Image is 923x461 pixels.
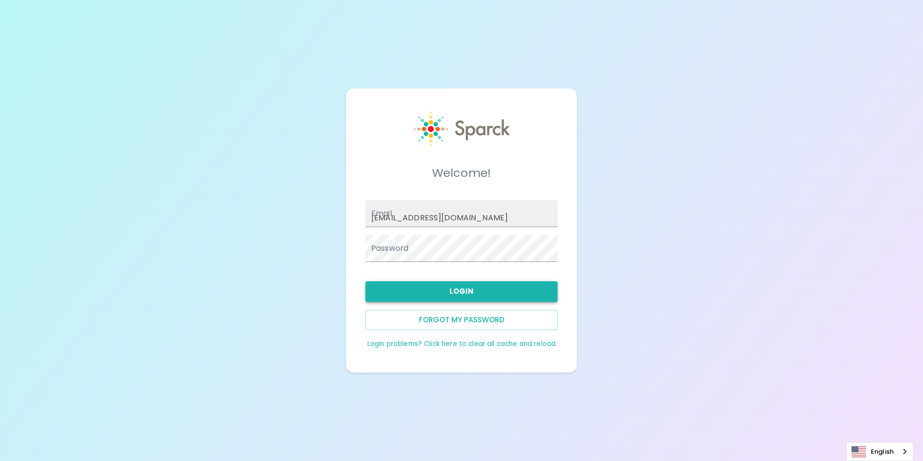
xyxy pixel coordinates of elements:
div: Language [846,442,913,461]
a: Login problems? Click here to clear all cache and reload [367,339,556,348]
img: Sparck logo [414,112,510,146]
aside: Language selected: English [846,442,913,461]
button: Login [365,281,558,302]
button: Forgot my password [365,310,558,330]
h5: Welcome! [365,165,558,181]
a: English [847,443,913,461]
